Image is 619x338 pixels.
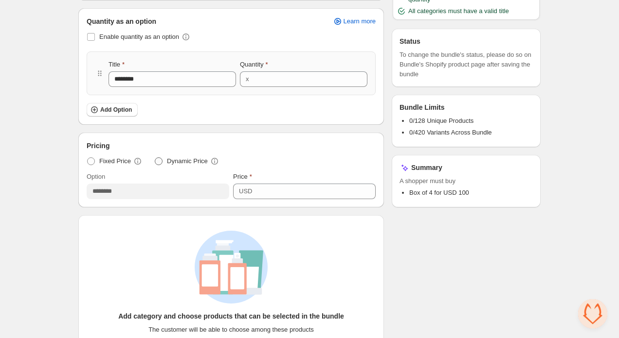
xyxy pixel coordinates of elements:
span: All categories must have a valid title [408,6,509,16]
label: Option [87,172,105,182]
span: 0/420 Variants Across Bundle [409,129,492,136]
div: USD [239,186,252,196]
label: Quantity [240,60,268,69]
span: Fixed Price [99,156,131,166]
a: Learn more [327,15,382,28]
span: Add Option [100,106,132,114]
span: Learn more [344,17,376,25]
h3: Summary [411,163,442,172]
button: Add Option [87,103,138,117]
label: Title [109,60,125,69]
span: Quantity as an option [87,17,156,26]
div: x [246,74,249,84]
a: Open chat [578,299,607,328]
h3: Add category and choose products that can be selected in the bundle [118,311,344,321]
span: Pricing [87,141,109,151]
span: 0/128 Unique Products [409,117,473,124]
span: The customer will be able to choose among these products [148,325,314,335]
span: Enable quantity as an option [99,33,179,40]
span: To change the bundle's status, please do so on Bundle's Shopify product page after saving the bundle [400,50,533,79]
h3: Status [400,36,420,46]
li: Box of 4 for USD 100 [409,188,533,198]
label: Price [233,172,252,182]
span: Dynamic Price [167,156,208,166]
h3: Bundle Limits [400,102,445,112]
span: A shopper must buy [400,176,533,186]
